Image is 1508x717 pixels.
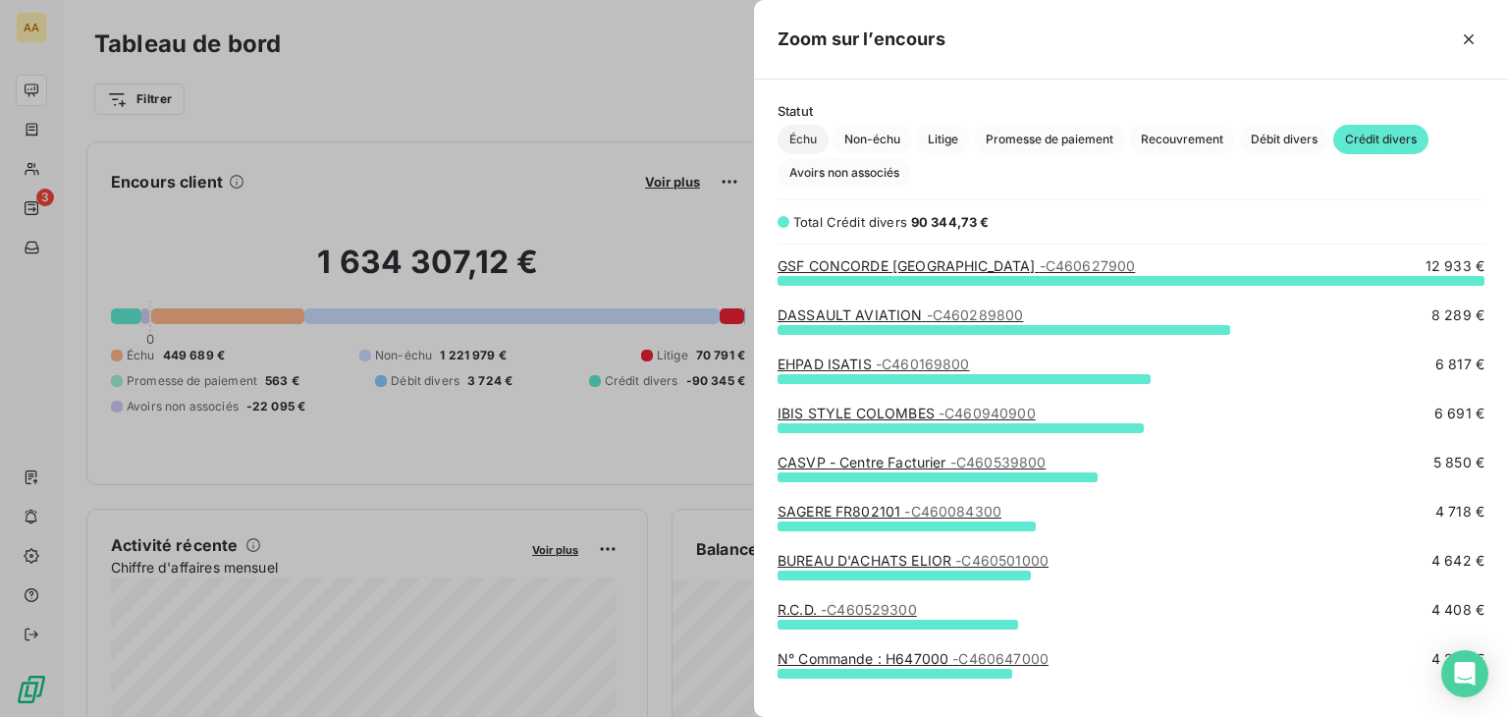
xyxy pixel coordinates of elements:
span: - C460289800 [927,306,1024,323]
a: SAGERE FR802101 [778,503,1001,520]
div: Open Intercom Messenger [1441,650,1488,697]
button: Recouvrement [1129,125,1235,154]
span: 8 289 € [1431,305,1484,325]
span: 4 718 € [1435,502,1484,522]
h5: Zoom sur l’encours [778,26,945,53]
span: 6 691 € [1434,404,1484,423]
div: grid [754,256,1508,693]
button: Crédit divers [1333,125,1428,154]
span: 4 642 € [1431,551,1484,571]
span: Statut [778,103,1484,119]
span: 12 933 € [1426,256,1484,276]
a: R.C.D. [778,601,917,618]
a: GSF CONCORDE [GEOGRAPHIC_DATA] [778,257,1135,274]
span: - C460501000 [955,552,1049,569]
a: EHPAD ISATIS [778,356,970,372]
span: - C460084300 [904,503,1001,520]
span: - C460169800 [876,356,970,372]
button: Avoirs non associés [778,158,911,188]
span: 90 344,73 € [911,214,990,230]
span: - C460627900 [1040,257,1136,274]
span: - C460539800 [950,454,1047,470]
span: 5 850 € [1433,453,1484,472]
a: DASSAULT AVIATION [778,306,1023,323]
button: Non-échu [833,125,912,154]
span: 6 817 € [1435,355,1484,374]
button: Promesse de paiement [974,125,1125,154]
button: Débit divers [1239,125,1329,154]
button: Échu [778,125,829,154]
a: IBIS STYLE COLOMBES [778,405,1036,421]
a: N° Commande : H647000 [778,650,1049,667]
a: BUREAU D'ACHATS ELIOR [778,552,1049,569]
button: Litige [916,125,970,154]
span: - C460529300 [821,601,917,618]
span: - C460940900 [939,405,1036,421]
span: 4 408 € [1431,600,1484,620]
a: CASVP - Centre Facturier [778,454,1046,470]
span: Total Crédit divers [793,214,907,230]
span: - C460647000 [952,650,1049,667]
span: 4 292 € [1431,649,1484,669]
